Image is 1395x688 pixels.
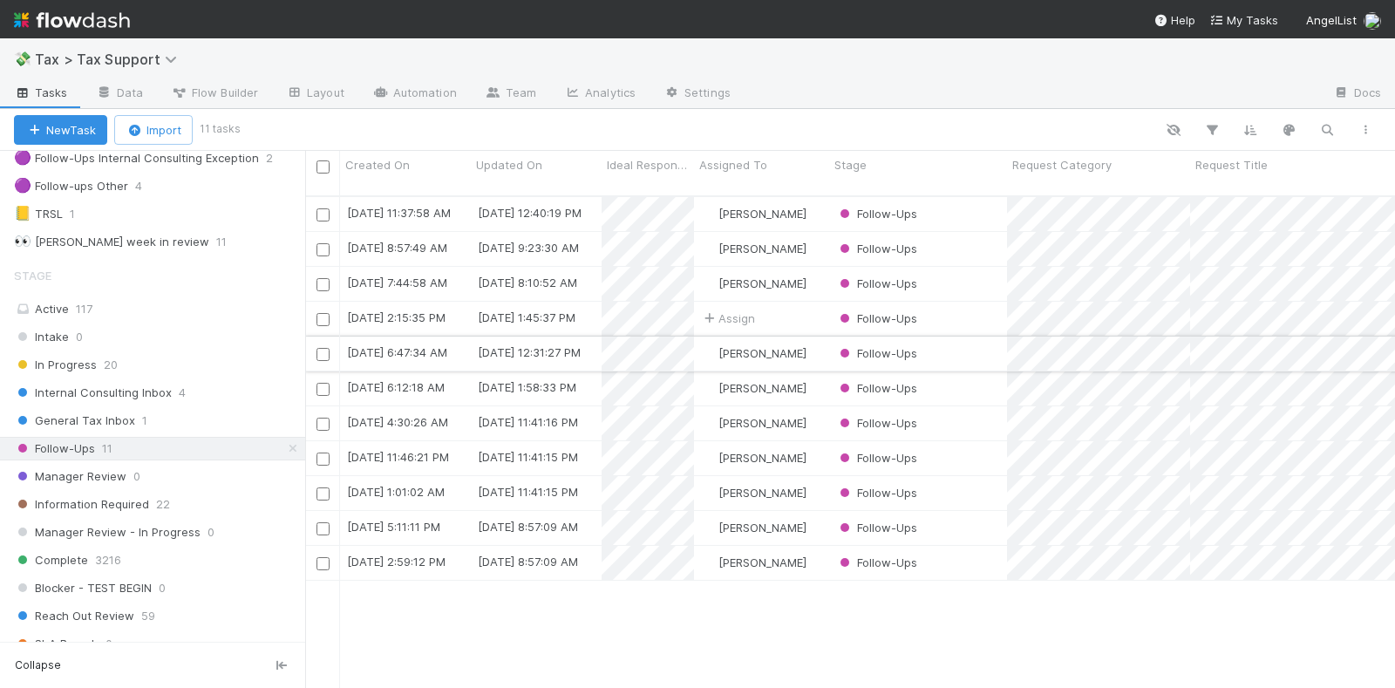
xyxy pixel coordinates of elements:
[702,242,716,255] img: avatar_d45d11ee-0024-4901-936f-9df0a9cc3b4e.png
[14,234,31,249] span: 👀
[14,231,209,253] div: [PERSON_NAME] week in review
[836,242,917,255] span: Follow-Ups
[14,51,31,66] span: 💸
[347,239,447,256] div: [DATE] 8:57:49 AM
[104,354,118,376] span: 20
[14,150,31,165] span: 🟣
[476,156,542,174] span: Updated On
[836,205,917,222] div: Follow-Ups
[208,521,214,543] span: 0
[718,486,806,500] span: [PERSON_NAME]
[834,156,867,174] span: Stage
[14,147,259,169] div: Follow-Ups Internal Consulting Exception
[836,555,917,569] span: Follow-Ups
[14,410,135,432] span: General Tax Inbox
[478,413,578,431] div: [DATE] 11:41:16 PM
[478,239,579,256] div: [DATE] 9:23:30 AM
[702,555,716,569] img: avatar_37569647-1c78-4889-accf-88c08d42a236.png
[1364,12,1381,30] img: avatar_cc3a00d7-dd5c-4a2f-8d58-dd6545b20c0d.png
[701,414,806,432] div: [PERSON_NAME]
[478,483,578,501] div: [DATE] 11:41:15 PM
[702,486,716,500] img: avatar_37569647-1c78-4889-accf-88c08d42a236.png
[347,518,440,535] div: [DATE] 5:11:11 PM
[95,549,121,571] span: 3216
[701,554,806,571] div: [PERSON_NAME]
[14,326,69,348] span: Intake
[701,275,806,292] div: [PERSON_NAME]
[266,147,290,169] span: 2
[702,276,716,290] img: avatar_66854b90-094e-431f-b713-6ac88429a2b8.png
[836,416,917,430] span: Follow-Ups
[836,310,917,327] div: Follow-Ups
[316,243,330,256] input: Toggle Row Selected
[14,438,95,460] span: Follow-Ups
[836,484,917,501] div: Follow-Ups
[836,344,917,362] div: Follow-Ups
[836,240,917,257] div: Follow-Ups
[701,379,806,397] div: [PERSON_NAME]
[347,413,448,431] div: [DATE] 4:30:26 AM
[316,383,330,396] input: Toggle Row Selected
[14,605,134,627] span: Reach Out Review
[316,522,330,535] input: Toggle Row Selected
[316,313,330,326] input: Toggle Row Selected
[1012,156,1112,174] span: Request Category
[14,354,97,376] span: In Progress
[718,381,806,395] span: [PERSON_NAME]
[14,5,130,35] img: logo-inverted-e16ddd16eac7371096b0.svg
[836,519,917,536] div: Follow-Ups
[1209,13,1278,27] span: My Tasks
[718,555,806,569] span: [PERSON_NAME]
[836,379,917,397] div: Follow-Ups
[1195,156,1268,174] span: Request Title
[836,554,917,571] div: Follow-Ups
[347,309,446,326] div: [DATE] 2:15:35 PM
[701,310,755,327] span: Assign
[836,276,917,290] span: Follow-Ups
[718,207,806,221] span: [PERSON_NAME]
[14,549,88,571] span: Complete
[607,156,690,174] span: Ideal Response Date
[702,451,716,465] img: avatar_cbf6e7c1-1692-464b-bc1b-b8582b2cbdce.png
[105,633,112,655] span: 0
[478,378,576,396] div: [DATE] 1:58:33 PM
[316,208,330,221] input: Toggle Row Selected
[316,453,330,466] input: Toggle Row Selected
[347,274,447,291] div: [DATE] 7:44:58 AM
[347,448,449,466] div: [DATE] 11:46:21 PM
[216,231,244,253] span: 11
[316,487,330,501] input: Toggle Row Selected
[14,175,128,197] div: Follow-ups Other
[478,344,581,361] div: [DATE] 12:31:27 PM
[157,80,272,108] a: Flow Builder
[156,494,170,515] span: 22
[836,521,917,535] span: Follow-Ups
[14,258,51,293] span: Stage
[14,298,301,320] div: Active
[478,309,575,326] div: [DATE] 1:45:37 PM
[14,494,149,515] span: Information Required
[14,466,126,487] span: Manager Review
[114,115,193,145] button: Import
[701,240,806,257] div: [PERSON_NAME]
[14,633,99,655] span: SLA Breach
[701,484,806,501] div: [PERSON_NAME]
[836,275,917,292] div: Follow-Ups
[836,381,917,395] span: Follow-Ups
[14,84,68,101] span: Tasks
[699,156,767,174] span: Assigned To
[358,80,471,108] a: Automation
[836,311,917,325] span: Follow-Ups
[1153,11,1195,29] div: Help
[702,381,716,395] img: avatar_9d20afb4-344c-4512-8880-fee77f5fe71b.png
[702,346,716,360] img: avatar_d45d11ee-0024-4901-936f-9df0a9cc3b4e.png
[701,205,806,222] div: [PERSON_NAME]
[141,605,155,627] span: 59
[478,448,578,466] div: [DATE] 11:41:15 PM
[702,207,716,221] img: avatar_6db445ce-3f56-49af-8247-57cf2b85f45b.png
[14,203,63,225] div: TRSL
[836,486,917,500] span: Follow-Ups
[171,84,258,101] span: Flow Builder
[478,274,577,291] div: [DATE] 8:10:52 AM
